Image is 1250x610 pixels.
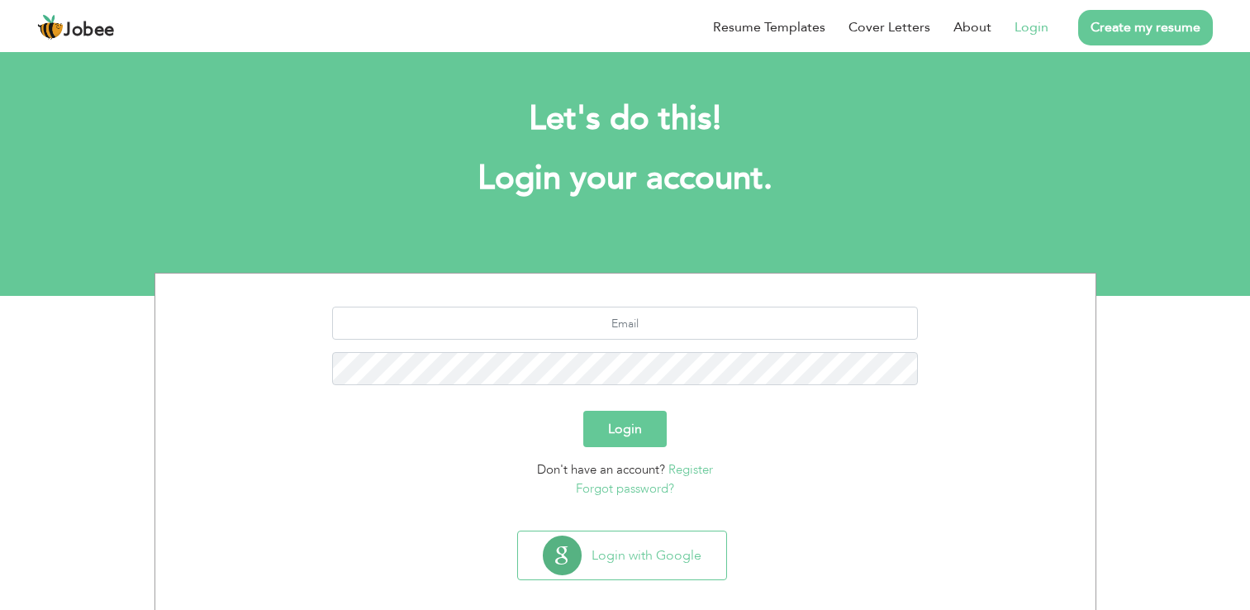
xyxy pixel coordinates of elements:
a: Create my resume [1078,10,1213,45]
a: Forgot password? [576,480,674,497]
span: Jobee [64,21,115,40]
input: Email [332,307,918,340]
a: Login [1015,17,1048,37]
a: About [953,17,991,37]
button: Login with Google [518,531,726,579]
h2: Let's do this! [179,98,1072,141]
a: Resume Templates [713,17,825,37]
img: jobee.io [37,14,64,41]
h1: Login your account. [179,157,1072,200]
button: Login [583,411,667,447]
a: Jobee [37,14,115,41]
a: Cover Letters [848,17,930,37]
a: Register [668,461,713,478]
span: Don't have an account? [537,461,665,478]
